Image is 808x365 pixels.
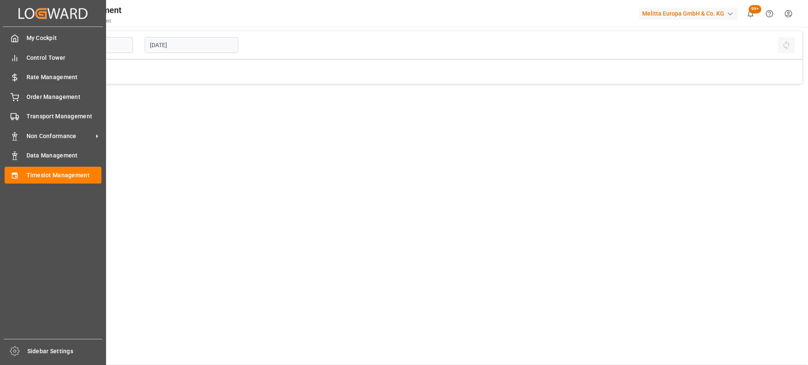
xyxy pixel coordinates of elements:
[639,8,738,20] div: Melitta Europa GmbH & Co. KG
[5,147,101,164] a: Data Management
[639,5,741,21] button: Melitta Europa GmbH & Co. KG
[27,34,102,43] span: My Cockpit
[5,167,101,183] a: Timeslot Management
[749,5,761,13] span: 99+
[5,49,101,66] a: Control Tower
[27,347,103,356] span: Sidebar Settings
[5,69,101,85] a: Rate Management
[145,37,238,53] input: DD-MM-YYYY
[5,108,101,125] a: Transport Management
[27,93,102,101] span: Order Management
[27,112,102,121] span: Transport Management
[27,171,102,180] span: Timeslot Management
[5,88,101,105] a: Order Management
[760,4,779,23] button: Help Center
[27,132,93,141] span: Non Conformance
[27,73,102,82] span: Rate Management
[741,4,760,23] button: show 100 new notifications
[27,53,102,62] span: Control Tower
[5,30,101,46] a: My Cockpit
[27,151,102,160] span: Data Management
